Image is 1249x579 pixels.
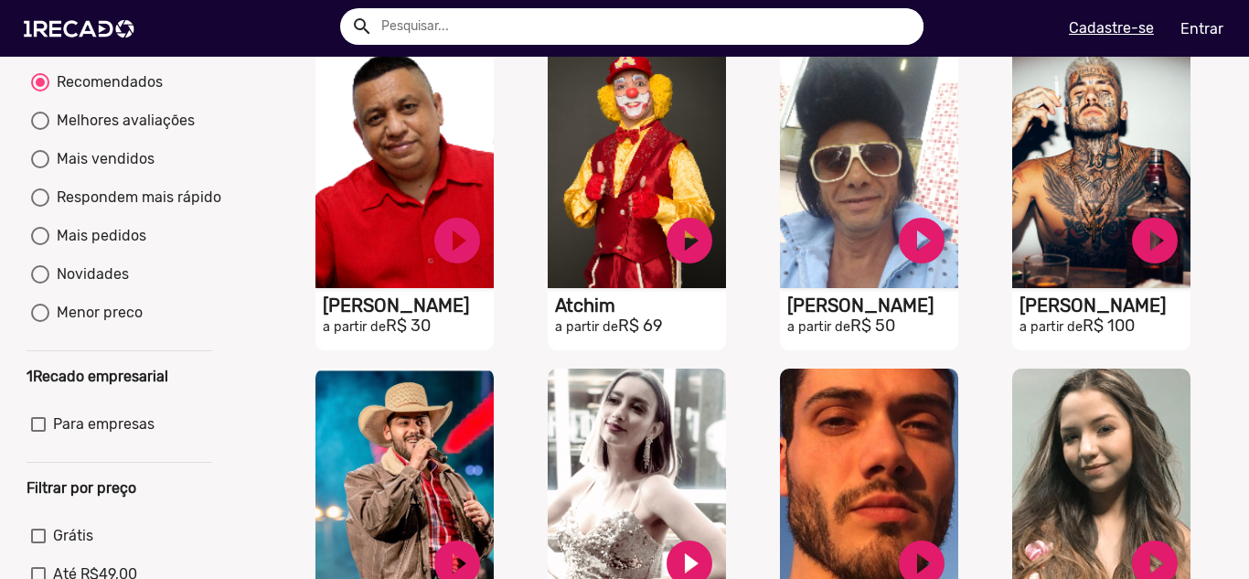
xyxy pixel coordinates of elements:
[345,9,377,41] button: Example home icon
[27,368,168,385] b: 1Recado empresarial
[323,316,494,337] h2: R$ 30
[53,413,155,435] span: Para empresas
[555,319,618,335] small: a partir de
[323,319,386,335] small: a partir de
[894,213,949,268] a: play_circle_filled
[662,213,717,268] a: play_circle_filled
[1019,295,1190,316] h1: [PERSON_NAME]
[49,71,163,93] div: Recomendados
[315,47,494,288] video: S1RECADO vídeos dedicados para fãs e empresas
[1019,319,1083,335] small: a partir de
[1169,13,1235,45] a: Entrar
[1019,316,1190,337] h2: R$ 100
[351,16,373,38] mat-icon: Example home icon
[780,47,958,288] video: S1RECADO vídeos dedicados para fãs e empresas
[555,316,726,337] h2: R$ 69
[49,263,129,285] div: Novidades
[430,213,485,268] a: play_circle_filled
[368,8,923,45] input: Pesquisar...
[49,302,143,324] div: Menor preco
[1012,47,1190,288] video: S1RECADO vídeos dedicados para fãs e empresas
[49,225,146,247] div: Mais pedidos
[555,295,726,316] h1: Atchim
[49,187,221,209] div: Respondem mais rápido
[1069,19,1154,37] u: Cadastre-se
[27,479,136,497] b: Filtrar por preço
[323,295,494,316] h1: [PERSON_NAME]
[1127,213,1182,268] a: play_circle_filled
[53,525,93,547] span: Grátis
[548,47,726,288] video: S1RECADO vídeos dedicados para fãs e empresas
[49,148,155,170] div: Mais vendidos
[49,110,195,132] div: Melhores avaliações
[787,295,958,316] h1: [PERSON_NAME]
[787,316,958,337] h2: R$ 50
[787,319,850,335] small: a partir de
